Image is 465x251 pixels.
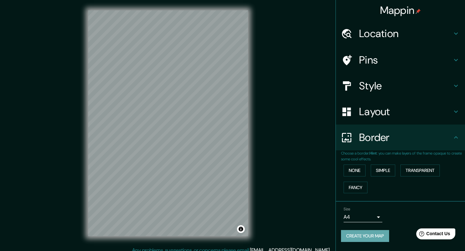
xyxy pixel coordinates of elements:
button: Transparent [400,165,440,176]
h4: Mappin [380,4,421,17]
div: A4 [344,212,382,222]
button: Simple [371,165,395,176]
img: pin-icon.png [416,9,421,14]
h4: Pins [359,54,452,66]
b: Hint [369,151,377,156]
button: Fancy [344,182,367,194]
button: Toggle attribution [237,225,245,233]
div: Pins [336,47,465,73]
div: Location [336,21,465,46]
h4: Layout [359,105,452,118]
button: None [344,165,366,176]
iframe: Help widget launcher [408,226,458,244]
canvas: Map [88,10,248,236]
label: Size [344,206,350,212]
h4: Border [359,131,452,144]
h4: Style [359,79,452,92]
div: Style [336,73,465,99]
div: Layout [336,99,465,125]
h4: Location [359,27,452,40]
div: Border [336,125,465,150]
button: Create your map [341,230,389,242]
p: Choose a border. : you can make layers of the frame opaque to create some cool effects. [341,150,465,162]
